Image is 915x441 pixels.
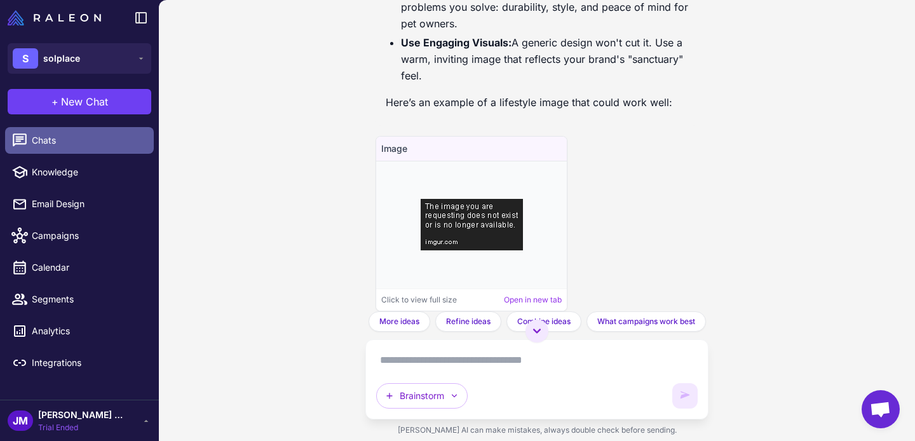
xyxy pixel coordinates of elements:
[369,311,430,332] button: More ideas
[446,316,491,327] span: Refine ideas
[5,127,154,154] a: Chats
[5,318,154,344] a: Analytics
[32,165,144,179] span: Knowledge
[379,316,419,327] span: More ideas
[5,222,154,249] a: Campaigns
[5,286,154,313] a: Segments
[8,43,151,74] button: Ssolplace
[32,356,144,370] span: Integrations
[862,390,900,428] div: Open chat
[597,316,695,327] span: What campaigns work best
[506,311,581,332] button: Combine ideas
[32,133,144,147] span: Chats
[13,48,38,69] div: S
[8,410,33,431] div: JM
[32,261,144,275] span: Calendar
[32,229,144,243] span: Campaigns
[8,10,106,25] a: Raleon Logo
[8,89,151,114] button: +New Chat
[32,197,144,211] span: Email Design
[32,324,144,338] span: Analytics
[435,311,501,332] button: Refine ideas
[401,36,512,49] strong: Use Engaging Visuals:
[517,316,571,327] span: Combine ideas
[5,254,154,281] a: Calendar
[61,94,108,109] span: New Chat
[381,294,457,306] span: Click to view full size
[376,383,468,409] button: Brainstorm
[504,294,562,306] a: Open in new tab
[5,349,154,376] a: Integrations
[381,142,562,156] h4: Image
[401,34,688,84] li: A generic design won't cut it. Use a warm, inviting image that reflects your brand's "sanctuary" ...
[5,191,154,217] a: Email Design
[421,199,523,250] img: Image
[386,94,688,111] p: Here’s an example of a lifestyle image that could work well:
[32,292,144,306] span: Segments
[38,422,127,433] span: Trial Ended
[43,51,80,65] span: solplace
[365,419,708,441] div: [PERSON_NAME] AI can make mistakes, always double check before sending.
[38,408,127,422] span: [PERSON_NAME] Claufer [PERSON_NAME]
[586,311,706,332] button: What campaigns work best
[5,159,154,186] a: Knowledge
[51,94,58,109] span: +
[8,10,101,25] img: Raleon Logo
